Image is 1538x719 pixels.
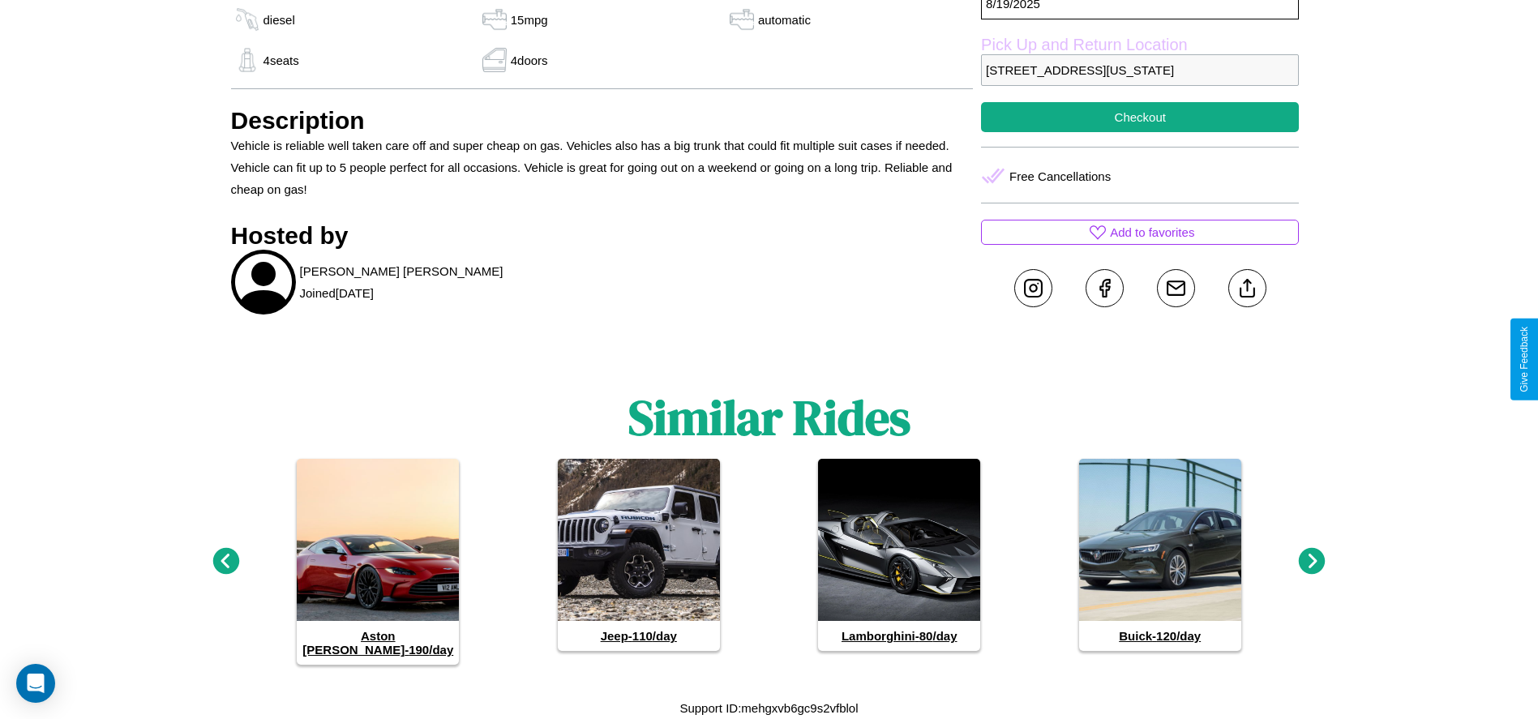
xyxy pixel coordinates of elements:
[263,9,295,31] p: diesel
[263,49,299,71] p: 4 seats
[726,7,758,32] img: gas
[16,664,55,703] div: Open Intercom Messenger
[478,7,511,32] img: gas
[679,697,858,719] p: Support ID: mehgxvb6gc9s2vfblol
[818,621,980,651] h4: Lamborghini - 80 /day
[511,9,548,31] p: 15 mpg
[1079,459,1241,651] a: Buick-120/day
[231,7,263,32] img: gas
[478,48,511,72] img: gas
[818,459,980,651] a: Lamborghini-80/day
[511,49,548,71] p: 4 doors
[558,459,720,651] a: Jeep-110/day
[981,102,1299,132] button: Checkout
[231,107,974,135] h3: Description
[231,222,974,250] h3: Hosted by
[300,260,503,282] p: [PERSON_NAME] [PERSON_NAME]
[300,282,374,304] p: Joined [DATE]
[231,48,263,72] img: gas
[558,621,720,651] h4: Jeep - 110 /day
[297,621,459,665] h4: Aston [PERSON_NAME] - 190 /day
[981,54,1299,86] p: [STREET_ADDRESS][US_STATE]
[1009,165,1111,187] p: Free Cancellations
[297,459,459,665] a: Aston [PERSON_NAME]-190/day
[758,9,811,31] p: automatic
[231,135,974,200] p: Vehicle is reliable well taken care off and super cheap on gas. Vehicles also has a big trunk tha...
[628,384,910,451] h1: Similar Rides
[1079,621,1241,651] h4: Buick - 120 /day
[981,220,1299,245] button: Add to favorites
[981,36,1299,54] label: Pick Up and Return Location
[1519,327,1530,392] div: Give Feedback
[1110,221,1194,243] p: Add to favorites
